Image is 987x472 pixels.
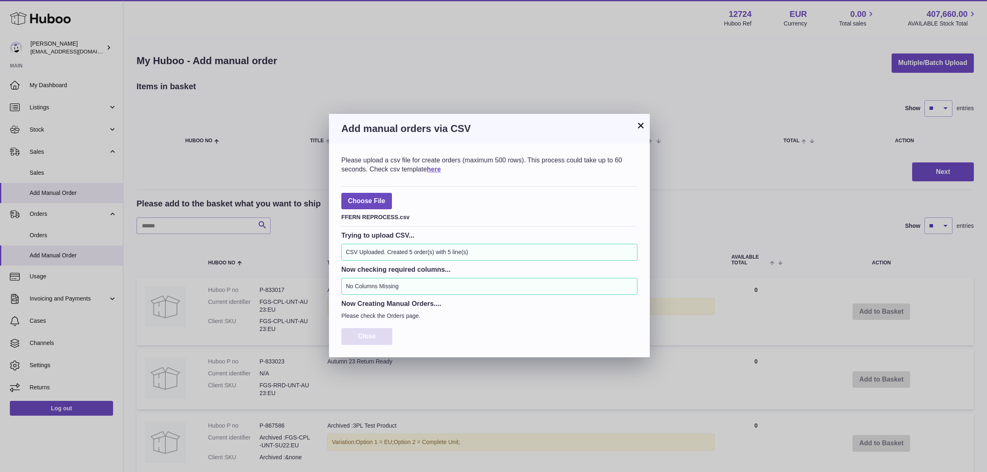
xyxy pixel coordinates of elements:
[341,328,392,345] button: Close
[427,166,441,173] a: here
[341,244,637,261] div: CSV Uploaded. Created 5 order(s) with 5 line(s)
[341,231,637,240] h3: Trying to upload CSV...
[358,333,376,340] span: Close
[341,211,637,221] div: FFERN REPROCESS.csv
[341,278,637,295] div: No Columns Missing
[341,312,637,320] p: Please check the Orders page.
[341,156,637,174] div: Please upload a csv file for create orders (maximum 500 rows). This process could take up to 60 s...
[341,299,637,308] h3: Now Creating Manual Orders....
[341,265,637,274] h3: Now checking required columns...
[636,120,646,130] button: ×
[341,122,637,135] h3: Add manual orders via CSV
[341,193,392,210] span: Choose File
